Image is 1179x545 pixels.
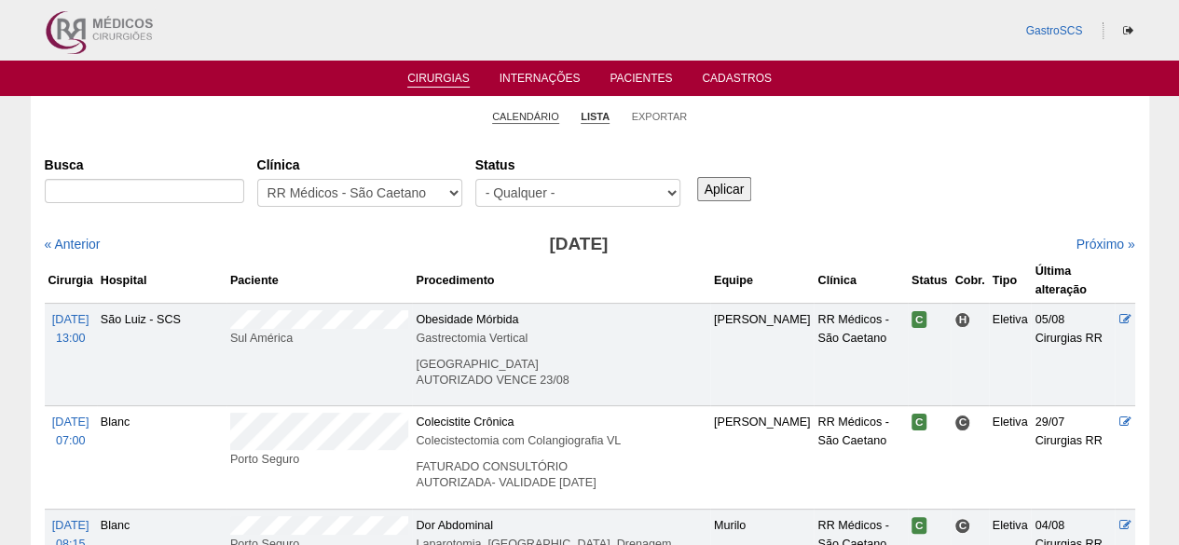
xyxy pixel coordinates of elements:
[226,258,413,304] th: Paciente
[814,303,907,405] td: RR Médicos - São Caetano
[492,110,559,124] a: Calendário
[610,72,672,90] a: Pacientes
[989,406,1032,509] td: Eletiva
[475,156,680,174] label: Status
[52,416,89,447] a: [DATE] 07:00
[1031,303,1115,405] td: 05/08 Cirurgias RR
[954,415,970,430] span: Consultório
[954,312,970,328] span: Hospital
[257,156,462,174] label: Clínica
[710,258,815,304] th: Equipe
[97,258,226,304] th: Hospital
[631,110,687,123] a: Exportar
[1076,237,1134,252] a: Próximo »
[1118,313,1131,326] a: Editar
[52,313,89,326] span: [DATE]
[912,517,927,534] span: Confirmada
[412,303,709,405] td: Obesidade Mórbida
[710,303,815,405] td: [PERSON_NAME]
[1025,24,1082,37] a: GastroSCS
[416,459,706,491] p: FATURADO CONSULTÓRIO AUTORIZADA- VALIDADE [DATE]
[1118,519,1131,532] a: Editar
[989,303,1032,405] td: Eletiva
[416,431,706,450] div: Colecistectomia com Colangiografia VL
[97,406,226,509] td: Blanc
[1123,25,1133,36] i: Sair
[416,357,706,388] p: [GEOGRAPHIC_DATA] AUTORIZADO VENCE 23/08
[45,258,97,304] th: Cirurgia
[1118,416,1131,429] a: Editar
[56,332,86,345] span: 13:00
[230,329,409,347] div: Sul América
[697,177,752,201] input: Aplicar
[814,258,907,304] th: Clínica
[989,258,1032,304] th: Tipo
[1031,258,1115,304] th: Última alteração
[306,231,851,258] h3: [DATE]
[1031,406,1115,509] td: 29/07 Cirurgias RR
[45,156,244,174] label: Busca
[814,406,907,509] td: RR Médicos - São Caetano
[407,72,470,88] a: Cirurgias
[412,258,709,304] th: Procedimento
[56,434,86,447] span: 07:00
[416,329,706,347] div: Gastrectomia Vertical
[45,237,101,252] a: « Anterior
[52,519,89,532] span: [DATE]
[412,406,709,509] td: Colecistite Crônica
[912,414,927,430] span: Confirmada
[230,450,409,469] div: Porto Seguro
[45,179,244,203] input: Digite os termos que você deseja procurar.
[97,303,226,405] td: São Luiz - SCS
[500,72,581,90] a: Internações
[581,110,610,124] a: Lista
[951,258,988,304] th: Cobr.
[52,313,89,345] a: [DATE] 13:00
[52,416,89,429] span: [DATE]
[702,72,772,90] a: Cadastros
[710,406,815,509] td: [PERSON_NAME]
[912,311,927,328] span: Confirmada
[954,518,970,534] span: Consultório
[908,258,952,304] th: Status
